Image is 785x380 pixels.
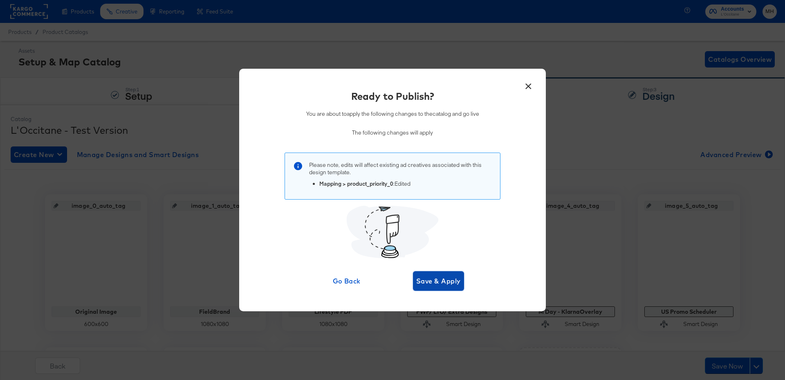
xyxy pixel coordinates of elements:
button: × [521,77,536,92]
p: You are about to apply the following changes to the catalog and go live [306,110,479,118]
span: Go Back [325,275,369,287]
p: Please note, edits will affect existing ad creatives associated with this design template . [309,161,492,176]
span: Save & Apply [416,275,461,287]
button: Save & Apply [413,271,464,291]
strong: Mapping > product_priority_0 [319,180,393,187]
div: Ready to Publish? [351,89,434,103]
li: : Edited [319,180,492,188]
button: Go Back [321,271,372,291]
p: The following changes will apply [306,129,479,137]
